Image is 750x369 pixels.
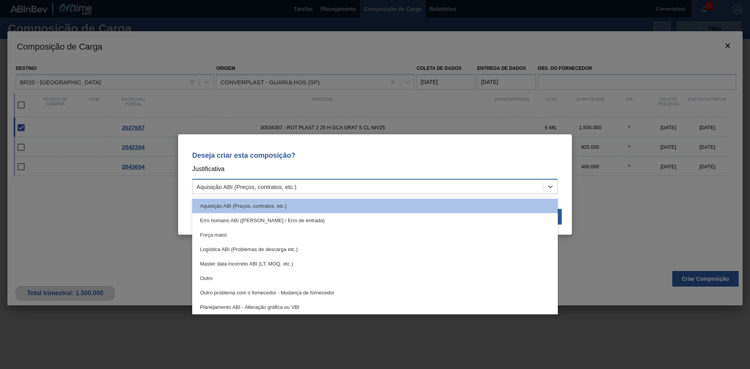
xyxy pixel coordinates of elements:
div: Logística ABI (Problemas de descarga etc.) [192,242,558,257]
div: Outro problema com o fornecedor - Mudança de fornecedor [192,285,558,300]
div: Master data incorreto ABI (LT, MOQ, etc.) [192,257,558,271]
div: Aquisição ABI (Preços, contratos, etc.) [192,199,558,213]
div: Força maior [192,228,558,242]
div: Planejamento ABI - Alteração gráfica ou VBI [192,300,558,314]
div: Outro [192,271,558,285]
font: Justificativa [192,166,225,172]
div: Erro humano ABI ([PERSON_NAME] / Erro de entrada) [192,213,558,228]
font: Deseja criar esta composição? [192,152,295,159]
font: Aquisição ABI (Preços, contratos, etc.) [196,184,296,190]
